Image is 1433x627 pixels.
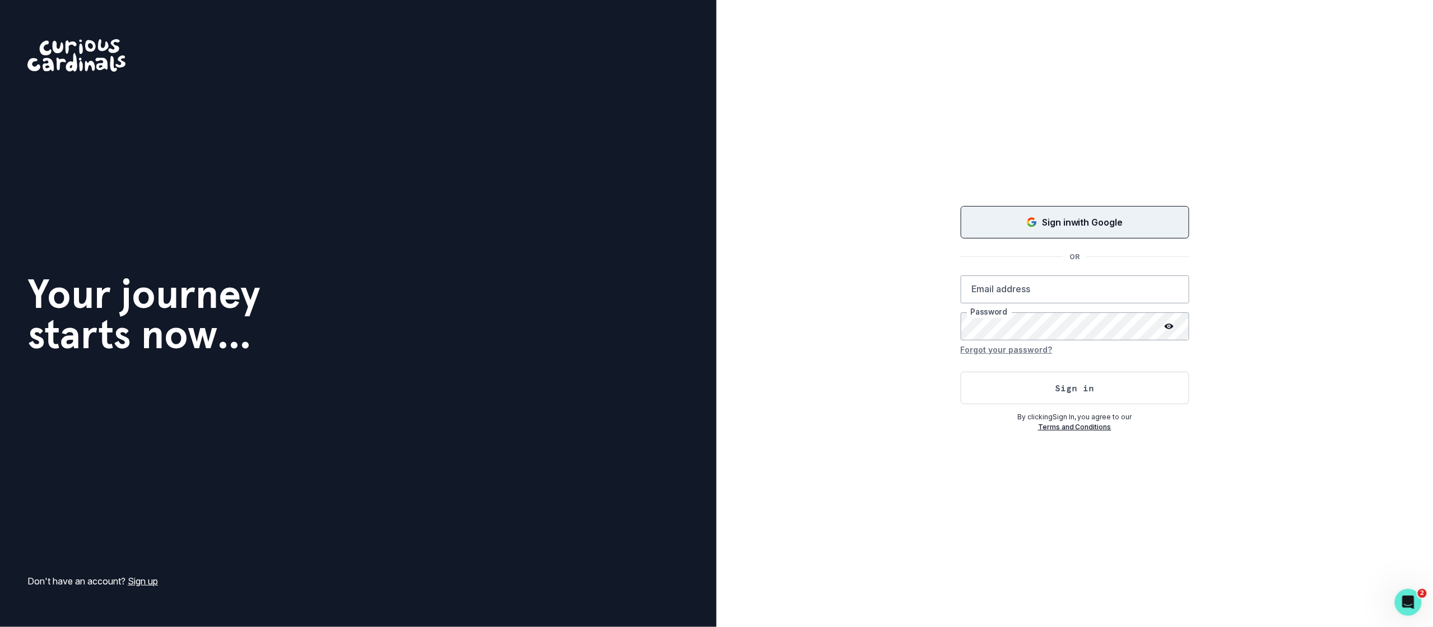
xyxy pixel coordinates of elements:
p: By clicking Sign In , you agree to our [961,412,1189,422]
p: OR [1063,252,1087,262]
a: Terms and Conditions [1038,423,1111,431]
a: Sign up [128,575,158,587]
p: Don't have an account? [27,574,158,588]
img: Curious Cardinals Logo [27,39,125,72]
p: Sign in with Google [1042,216,1123,229]
span: 2 [1418,589,1427,598]
button: Sign in with Google (GSuite) [961,206,1189,238]
iframe: Intercom live chat [1395,589,1422,616]
button: Forgot your password? [961,340,1053,358]
h1: Your journey starts now... [27,274,260,354]
button: Sign in [961,372,1189,404]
